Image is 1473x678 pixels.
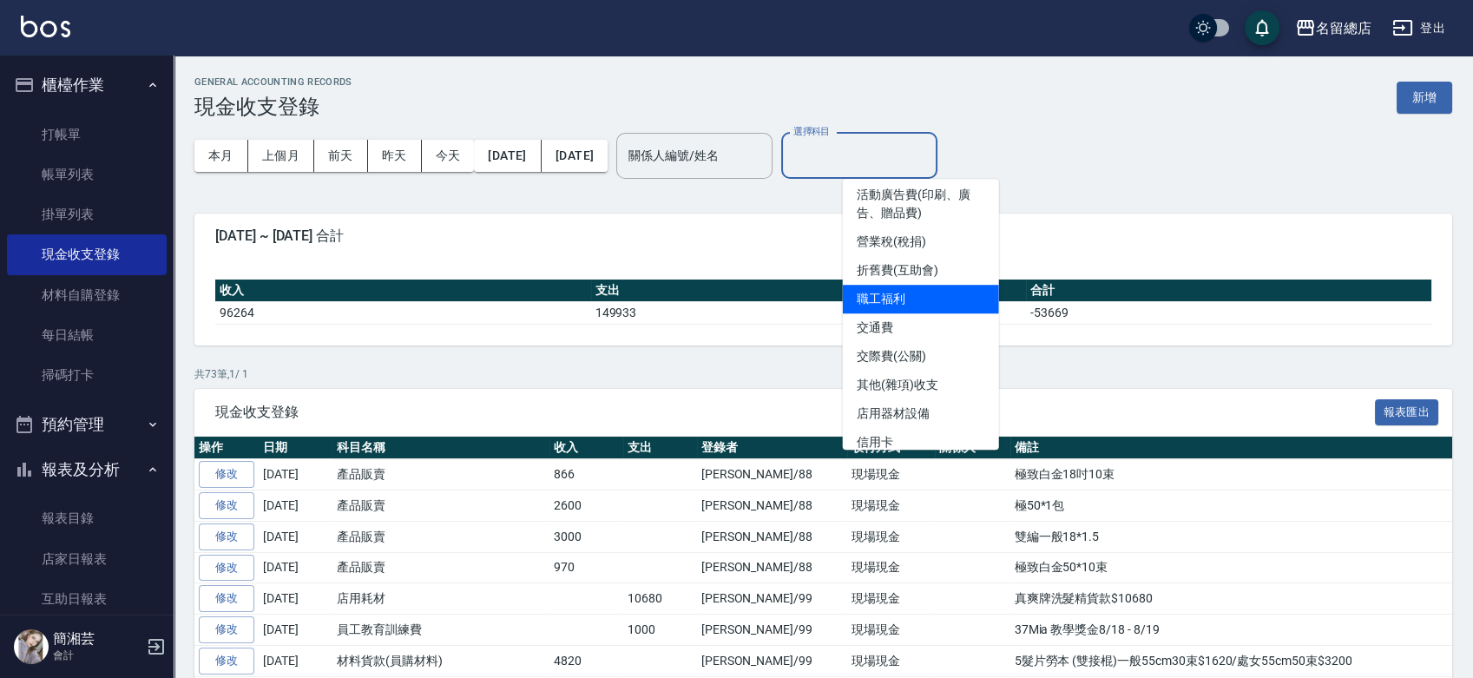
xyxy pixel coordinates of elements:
[7,275,167,315] a: 材料自購登錄
[215,404,1375,421] span: 現金收支登錄
[194,366,1452,382] p: 共 73 筆, 1 / 1
[332,437,549,459] th: 科目名稱
[7,234,167,274] a: 現金收支登錄
[843,428,999,457] li: 信用卡
[1397,89,1452,105] a: 新增
[53,648,141,663] p: 會計
[549,645,623,676] td: 4820
[194,140,248,172] button: 本月
[623,583,697,615] td: 10680
[199,616,254,643] a: 修改
[332,583,549,615] td: 店用耗材
[843,256,999,285] li: 折舊費(互助會)
[697,583,847,615] td: [PERSON_NAME]/99
[549,521,623,552] td: 3000
[7,155,167,194] a: 帳單列表
[1026,280,1431,302] th: 合計
[53,630,141,648] h5: 簡湘芸
[332,490,549,522] td: 產品販賣
[7,539,167,579] a: 店家日報表
[847,490,935,522] td: 現場現金
[248,140,314,172] button: 上個月
[843,181,999,227] li: 活動廣告費(印刷、廣告、贈品費)
[843,227,999,256] li: 營業稅(稅捐)
[697,552,847,583] td: [PERSON_NAME]/88
[697,437,847,459] th: 登錄者
[549,552,623,583] td: 970
[549,437,623,459] th: 收入
[1010,459,1452,490] td: 極致白金18吋10束
[1010,437,1452,459] th: 備註
[847,645,935,676] td: 現場現金
[7,63,167,108] button: 櫃檯作業
[847,459,935,490] td: 現場現金
[591,301,1027,324] td: 149933
[1375,403,1439,419] a: 報表匯出
[21,16,70,37] img: Logo
[847,615,935,646] td: 現場現金
[422,140,475,172] button: 今天
[194,76,352,88] h2: GENERAL ACCOUNTING RECORDS
[215,280,591,302] th: 收入
[7,115,167,155] a: 打帳單
[697,615,847,646] td: [PERSON_NAME]/99
[314,140,368,172] button: 前天
[843,399,999,428] li: 店用器材設備
[199,555,254,582] a: 修改
[843,371,999,399] li: 其他(雜項)收支
[7,447,167,492] button: 報表及分析
[697,521,847,552] td: [PERSON_NAME]/88
[474,140,541,172] button: [DATE]
[199,461,254,488] a: 修改
[7,194,167,234] a: 掛單列表
[194,95,352,119] h3: 現金收支登錄
[843,342,999,371] li: 交際費(公關)
[199,648,254,675] a: 修改
[215,227,1431,245] span: [DATE] ~ [DATE] 合計
[7,315,167,355] a: 每日結帳
[199,492,254,519] a: 修改
[1010,583,1452,615] td: 真爽牌洗髮精貨款$10680
[332,615,549,646] td: 員工教育訓練費
[332,459,549,490] td: 產品販賣
[14,629,49,664] img: Person
[7,355,167,395] a: 掃碼打卡
[847,583,935,615] td: 現場現金
[1397,82,1452,114] button: 新增
[259,521,332,552] td: [DATE]
[843,285,999,313] li: 職工福利
[542,140,608,172] button: [DATE]
[847,521,935,552] td: 現場現金
[7,579,167,619] a: 互助日報表
[1026,301,1431,324] td: -53669
[847,552,935,583] td: 現場現金
[199,585,254,612] a: 修改
[194,437,259,459] th: 操作
[7,498,167,538] a: 報表目錄
[1385,12,1452,44] button: 登出
[1010,552,1452,583] td: 極致白金50*10束
[623,615,697,646] td: 1000
[215,301,591,324] td: 96264
[368,140,422,172] button: 昨天
[623,437,697,459] th: 支出
[591,280,1027,302] th: 支出
[259,552,332,583] td: [DATE]
[843,313,999,342] li: 交通費
[1288,10,1378,46] button: 名留總店
[7,402,167,447] button: 預約管理
[259,645,332,676] td: [DATE]
[1010,645,1452,676] td: 5髮片勞本 (雙接棍)一般55cm30束$1620/處女55cm50束$3200
[1010,615,1452,646] td: 37Mia 教學獎金8/18 - 8/19
[199,523,254,550] a: 修改
[793,125,830,138] label: 選擇科目
[697,490,847,522] td: [PERSON_NAME]/88
[259,615,332,646] td: [DATE]
[332,521,549,552] td: 產品販賣
[697,645,847,676] td: [PERSON_NAME]/99
[549,490,623,522] td: 2600
[549,459,623,490] td: 866
[1010,490,1452,522] td: 極50*1包
[259,437,332,459] th: 日期
[697,459,847,490] td: [PERSON_NAME]/88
